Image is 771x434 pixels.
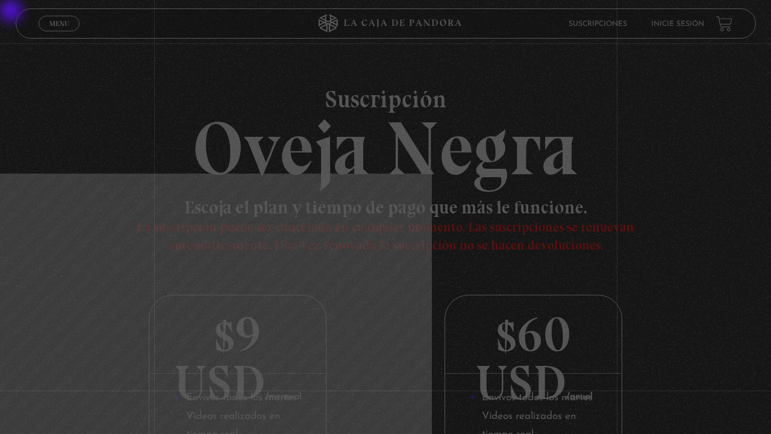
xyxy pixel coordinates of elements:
[137,219,634,253] span: La suscripción puede ser cancelada en cualquier momento. Las suscripciones se renuevan automática...
[149,295,326,374] p: $9 USD
[716,16,732,32] a: View your shopping cart
[16,87,756,186] h2: Oveja Negra
[445,295,622,374] p: $60 USD
[569,20,627,28] a: Suscripciones
[651,20,704,28] a: Inicie sesión
[16,87,756,111] span: Suscripción
[49,20,69,27] span: Menu
[89,198,681,253] h3: Escoja el plan y tiempo de pago que más le funcione.
[45,30,73,39] span: Cerrar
